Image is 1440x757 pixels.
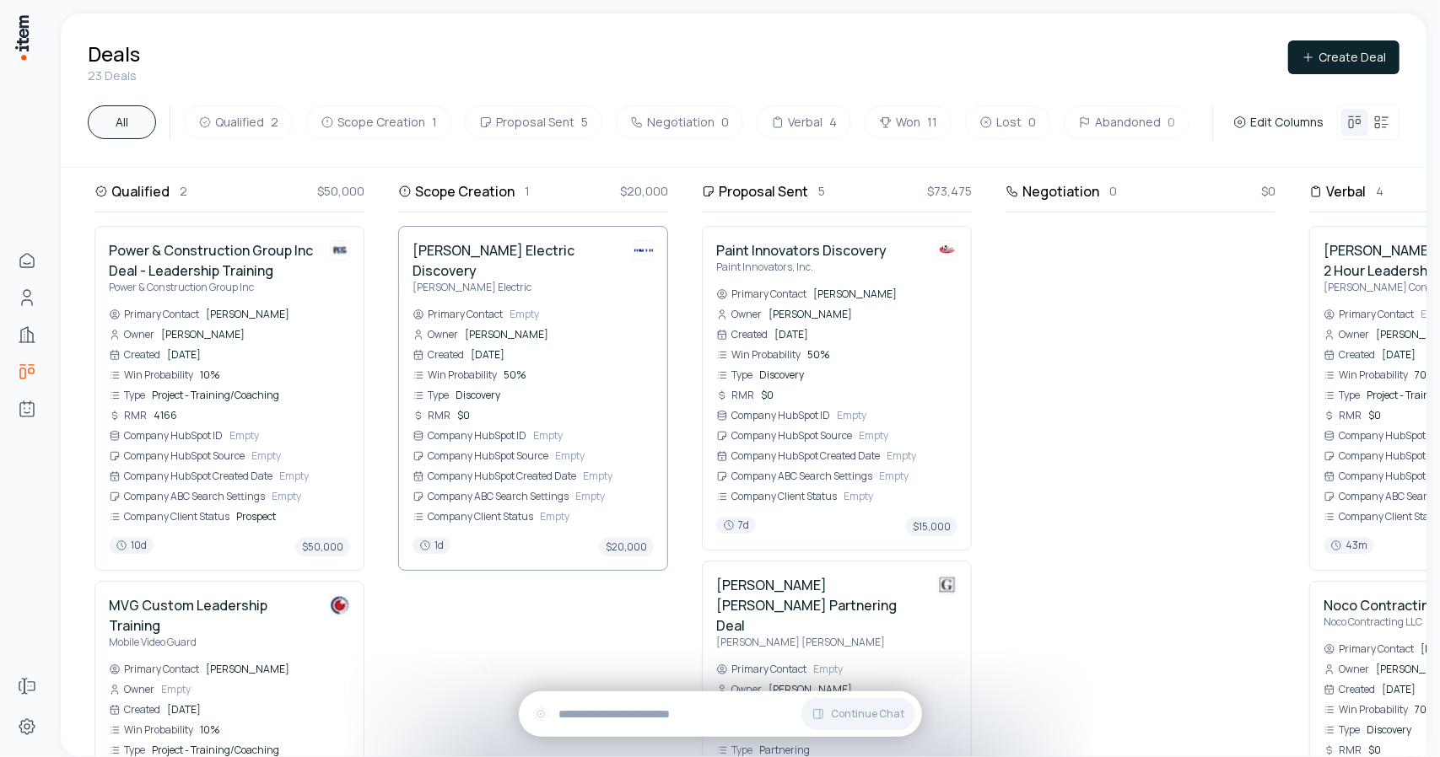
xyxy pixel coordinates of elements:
div: RMR [413,409,450,422]
div: Company Client Status [716,490,837,503]
div: Win Probability [109,368,193,382]
div: RMR [716,389,754,402]
div: Type [1324,723,1360,737]
span: 0 [721,114,729,131]
span: 2 [271,114,278,131]
button: Qualified2 [184,105,293,139]
span: Empty [887,449,957,463]
span: Project - Training/Coaching [152,389,350,402]
span: Empty [279,470,350,483]
div: Primary Contact [1324,642,1414,656]
p: 2 [180,182,187,201]
button: Abandoned0 [1064,105,1189,139]
span: 43m [1324,537,1374,554]
span: Edit Columns [1250,114,1324,131]
div: RMR [109,409,147,422]
div: Company HubSpot Source [413,449,548,463]
span: $0 [457,409,654,422]
span: Empty [555,449,654,463]
h3: Scope Creation [415,181,515,201]
p: 23 Deals [88,67,140,84]
span: 4 [829,114,837,131]
span: $20,000 [599,537,654,556]
div: Primary Contact [716,663,806,676]
span: 4166 [154,409,350,422]
div: Created [716,328,768,341]
button: 1d [413,537,450,556]
span: 1 [432,114,437,131]
div: Primary Contact [413,308,503,321]
span: $15,000 [906,517,957,536]
button: Verbal4 [757,105,851,139]
p: Power & Construction Group Inc [109,281,316,294]
span: 11 [927,114,937,131]
p: [PERSON_NAME] [PERSON_NAME] [716,636,924,649]
div: Company HubSpot Created Date [716,449,880,463]
span: Partnering [759,744,957,757]
span: 50% [807,348,957,362]
div: Primary Contact [109,308,199,321]
div: Company ABC Search Settings [109,490,265,503]
div: Type [716,744,752,757]
div: Type [716,368,752,382]
a: Forms [10,669,44,703]
span: 50% [504,368,654,382]
div: Owner [413,328,458,341]
span: 1d [413,537,450,554]
span: Empty [229,429,350,443]
span: Discovery [759,368,957,382]
button: 7d [716,517,756,536]
span: [DATE] [167,348,350,362]
div: Primary Contact [109,663,199,676]
div: Type [109,744,145,757]
button: All [88,105,156,139]
img: Item Brain Logo [13,13,30,62]
span: Empty [251,449,350,463]
span: 7d [716,517,756,534]
span: [PERSON_NAME] [769,683,957,696]
div: Company ABC Search Settings [413,490,569,503]
p: 0 [1109,182,1117,201]
span: Empty [540,510,654,523]
button: Lost0 [965,105,1050,139]
p: 4 [1376,182,1383,201]
div: Created [1324,348,1375,362]
div: Company HubSpot Created Date [109,470,272,483]
span: [PERSON_NAME] [769,308,957,321]
h4: Power & Construction Group Inc Deal - Leadership Training [109,240,316,281]
div: Company HubSpot ID [1324,429,1437,443]
div: Owner [716,308,762,321]
div: Company ABC Search Settings [716,470,872,483]
span: [PERSON_NAME] [465,328,654,341]
span: 10d [109,537,154,554]
a: [PERSON_NAME] Electric Discovery[PERSON_NAME] ElectricFureigh ElectricPrimary ContactEmptyOwner[P... [413,240,654,556]
span: Continue Chat [832,707,905,721]
h4: Paint Innovators Discovery [716,240,887,260]
button: Negotiation0 [616,105,743,139]
span: Empty [583,470,654,483]
span: Prospect [236,510,350,523]
p: Mobile Video Guard [109,636,316,649]
span: Empty [844,490,957,503]
div: Owner [109,683,154,696]
button: 43m [1324,537,1374,556]
div: Company HubSpot ID [109,429,223,443]
div: Win Probability [109,723,193,737]
div: Continue Chat [519,691,922,737]
span: Empty [813,663,957,676]
div: Company HubSpot ID [716,409,830,422]
img: Greenberg Gibbons [937,575,957,595]
div: Power & Construction Group Inc Deal - Leadership TrainingPower & Construction Group IncPower & Co... [94,226,364,571]
span: $0 [1261,182,1276,201]
h3: Verbal [1326,181,1366,201]
img: Paint Innovators, Inc. [937,240,957,260]
div: Win Probability [1324,368,1408,382]
a: Companies [10,318,44,352]
span: [PERSON_NAME] [161,328,350,341]
p: 1 [525,182,530,201]
span: Empty [510,308,654,321]
h4: MVG Custom Leadership Training [109,595,316,636]
img: Fureigh Electric [634,240,654,260]
div: Type [109,389,145,402]
a: Power & Construction Group Inc Deal - Leadership TrainingPower & Construction Group IncPower & Co... [109,240,350,556]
